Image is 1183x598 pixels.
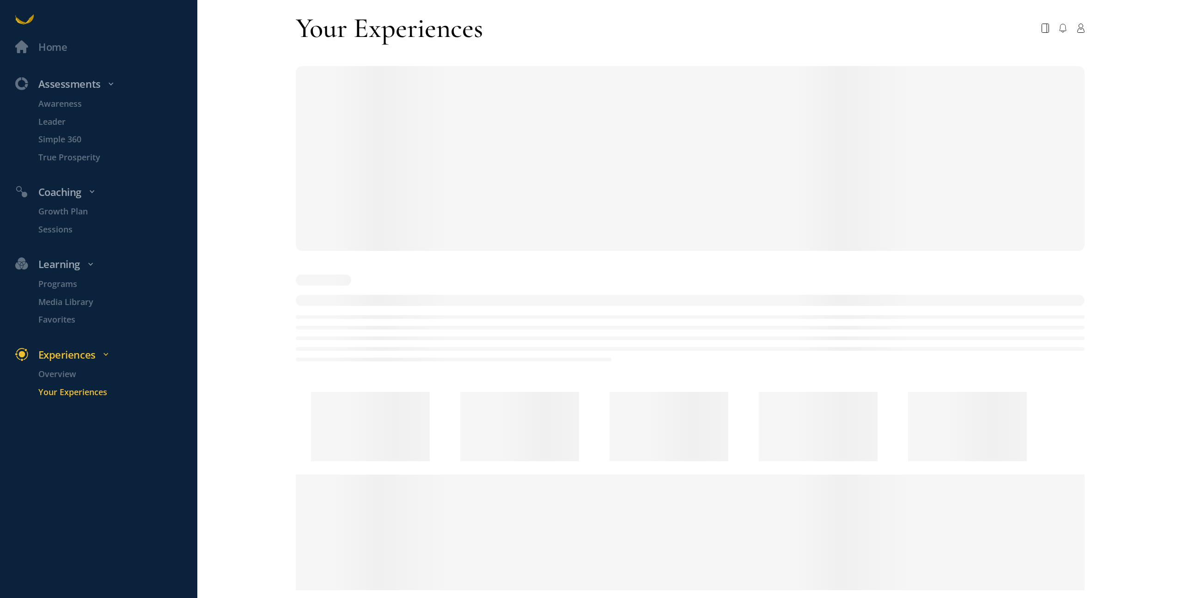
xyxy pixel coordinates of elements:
div: Your Experiences [296,10,483,46]
a: Media Library [23,296,197,309]
a: Growth Plan [23,205,197,218]
p: Simple 360 [38,133,195,146]
p: Programs [38,278,195,291]
p: True Prosperity [38,151,195,164]
p: Growth Plan [38,205,195,218]
a: Overview [23,368,197,381]
a: Favorites [23,313,197,326]
div: Assessments [8,76,202,92]
div: Experiences [8,347,202,363]
a: Your Experiences [23,386,197,399]
a: Leader [23,115,197,128]
p: Sessions [38,223,195,236]
a: Programs [23,278,197,291]
div: Coaching [8,184,202,201]
a: Simple 360 [23,133,197,146]
div: Learning [8,256,202,273]
a: Sessions [23,223,197,236]
a: Awareness [23,98,197,110]
p: Leader [38,115,195,128]
a: True Prosperity [23,151,197,164]
p: Your Experiences [38,386,195,399]
p: Favorites [38,313,195,326]
p: Media Library [38,296,195,309]
p: Awareness [38,98,195,110]
div: Home [38,39,67,55]
p: Overview [38,368,195,381]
